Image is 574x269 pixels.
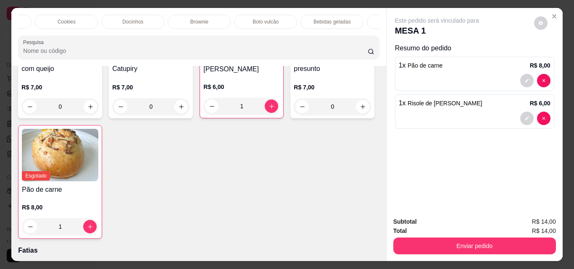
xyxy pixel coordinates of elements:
[190,18,208,25] p: Brownie
[393,227,407,234] strong: Total
[205,99,219,113] button: decrease-product-quantity
[294,83,371,91] p: R$ 7,00
[253,18,279,25] p: Bolo vulcão
[265,99,278,113] button: increase-product-quantity
[203,83,280,91] p: R$ 6,00
[122,18,143,25] p: Docinhos
[393,218,417,225] strong: Subtotal
[21,83,99,91] p: R$ 7,00
[295,100,309,113] button: decrease-product-quantity
[356,100,369,113] button: increase-product-quantity
[393,238,556,254] button: Enviar pedido
[23,100,37,113] button: decrease-product-quantity
[83,220,97,233] button: increase-product-quantity
[537,74,550,87] button: decrease-product-quantity
[395,16,479,25] p: Este pedido será vinculado para
[23,39,47,46] label: Pesquisa
[84,100,97,113] button: increase-product-quantity
[532,226,556,235] span: R$ 14,00
[395,25,479,37] p: MESA 1
[532,217,556,226] span: R$ 14,00
[23,47,368,55] input: Pesquisa
[395,43,554,53] p: Resumo do pedido
[22,185,98,195] h4: Pão de carne
[22,203,98,212] p: R$ 8,00
[174,100,188,113] button: increase-product-quantity
[114,100,127,113] button: decrease-product-quantity
[24,220,37,233] button: decrease-product-quantity
[18,245,379,256] p: Fatias
[534,16,548,30] button: decrease-product-quantity
[58,18,76,25] p: Cookies
[530,99,550,107] p: R$ 6,00
[408,100,482,107] span: Risole de [PERSON_NAME]
[548,10,561,23] button: Close
[112,83,190,91] p: R$ 7,00
[399,98,482,108] p: 1 x
[520,74,534,87] button: decrease-product-quantity
[408,62,442,69] span: Pão de carne
[22,171,50,180] span: Esgotado
[313,18,351,25] p: Bebidas geladas
[537,112,550,125] button: decrease-product-quantity
[22,129,98,181] img: product-image
[520,112,534,125] button: decrease-product-quantity
[399,60,443,71] p: 1 x
[530,61,550,70] p: R$ 8,00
